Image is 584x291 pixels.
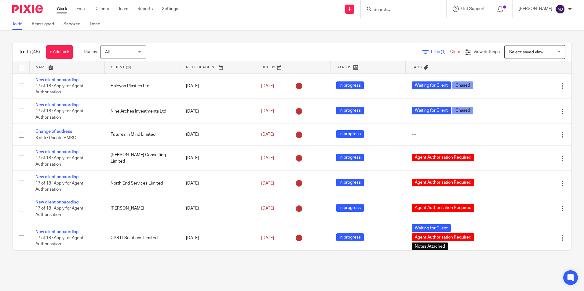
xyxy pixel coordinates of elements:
span: In progress [336,130,364,138]
span: 3 of 5 · Update HMRC [35,136,76,140]
span: Tags [412,66,422,69]
td: [DATE] [180,145,255,171]
td: GPB IT Solutions Limited [104,221,180,255]
span: [DATE] [261,109,274,113]
span: 17 of 18 · Apply for Agent Authorisation [35,206,83,217]
span: In progress [336,154,364,161]
a: Reassigned [32,18,59,30]
a: Reports [137,6,153,12]
span: Get Support [461,7,485,11]
span: Agent Authorisation Required [412,204,474,212]
a: Done [90,18,105,30]
span: Filter [431,50,450,54]
a: Snoozed [64,18,85,30]
a: Email [76,6,86,12]
span: Select saved view [509,50,543,54]
img: Pixie [12,5,43,13]
span: Agent Authorisation Required [412,179,474,186]
td: [DATE] [180,171,255,196]
a: New client onbaording [35,175,78,179]
div: --- [412,131,490,138]
span: 17 of 18 · Apply for Agent Authorisation [35,109,83,120]
span: [DATE] [261,181,274,185]
p: [PERSON_NAME] [519,6,552,12]
span: Waiting for Client [412,224,451,232]
a: Settings [162,6,178,12]
span: Agent Authorisation Required [412,233,474,241]
a: New client onbaording [35,78,78,82]
img: svg%3E [555,4,565,14]
p: Due by [84,49,97,55]
td: [PERSON_NAME] Consulting Limited [104,145,180,171]
a: Change of address [35,129,72,134]
span: [DATE] [261,84,274,88]
td: [DATE] [180,196,255,221]
h1: To do [19,49,40,55]
td: Nine Arches Investments Ltd [104,99,180,124]
span: Agent Authorisation Required [412,154,474,161]
td: [DATE] [180,74,255,99]
span: In progress [336,233,364,241]
a: Team [118,6,128,12]
span: Waiting for Client [412,81,451,89]
span: 17 of 18 · Apply for Agent Authorisation [35,236,83,246]
a: Work [57,6,67,12]
span: 17 of 18 · Apply for Agent Authorisation [35,156,83,167]
td: Futures In Mind Limited [104,124,180,145]
span: [DATE] [261,206,274,210]
a: New client onbaording [35,103,78,107]
a: + Add task [46,45,73,59]
span: (1) [441,50,446,54]
span: All [105,50,110,54]
span: In progress [336,179,364,186]
span: Chased [452,107,473,114]
td: Halcyon Plastics Ltd [104,74,180,99]
a: Clients [96,6,109,12]
span: 17 of 18 · Apply for Agent Authorisation [35,84,83,95]
a: Clear [450,50,460,54]
a: To do [12,18,27,30]
span: In progress [336,107,364,114]
a: New client onbaording [35,200,78,204]
input: Search [373,7,428,13]
td: North End Services Limited [104,171,180,196]
span: In progress [336,81,364,89]
span: [DATE] [261,236,274,240]
span: Waiting for Client [412,107,451,114]
td: [DATE] [180,99,255,124]
span: 17 of 18 · Apply for Agent Authorisation [35,181,83,192]
span: Chased [452,81,473,89]
span: Notes Attached [412,242,448,250]
span: [DATE] [261,156,274,160]
span: (48) [31,49,40,54]
span: In progress [336,204,364,212]
td: [DATE] [180,124,255,145]
td: [DATE] [180,221,255,255]
a: New client onbaording [35,230,78,234]
a: New client onbaording [35,150,78,154]
span: View Settings [473,50,500,54]
span: [DATE] [261,132,274,137]
td: [PERSON_NAME] [104,196,180,221]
